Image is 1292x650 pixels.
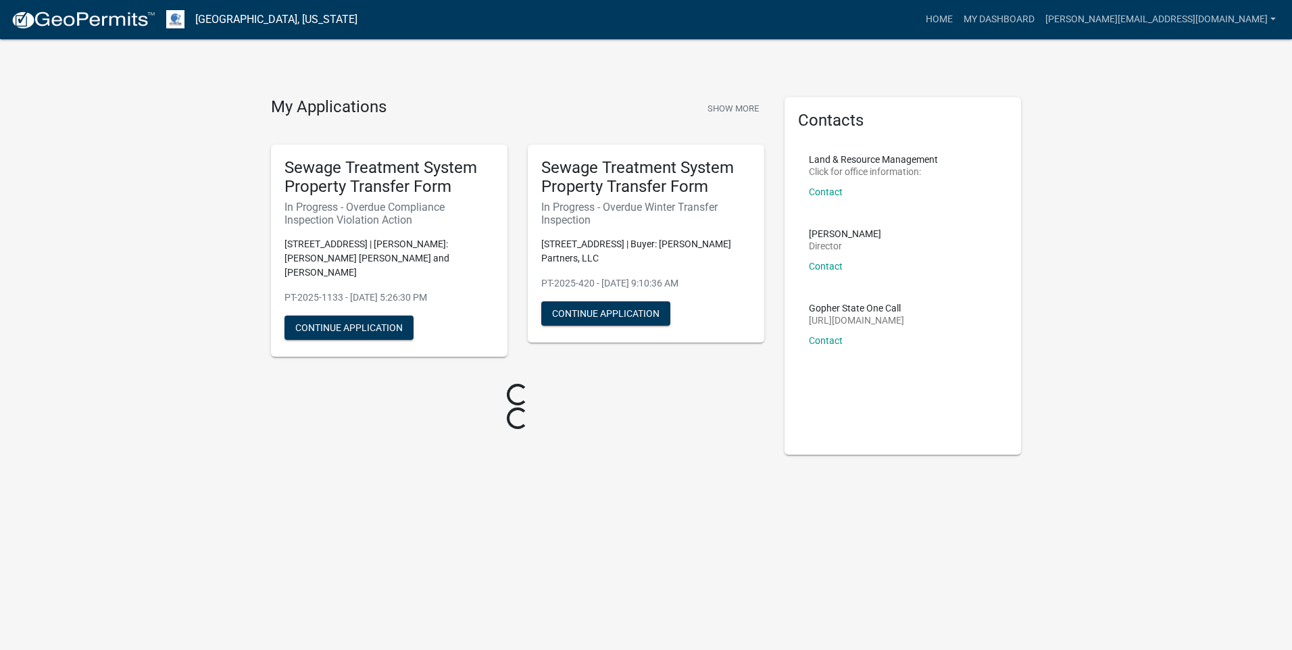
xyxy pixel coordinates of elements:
a: Contact [809,186,843,197]
p: Director [809,241,881,251]
img: Otter Tail County, Minnesota [166,10,184,28]
a: Contact [809,335,843,346]
button: Continue Application [541,301,670,326]
a: Contact [809,261,843,272]
h5: Sewage Treatment System Property Transfer Form [541,158,751,197]
a: [GEOGRAPHIC_DATA], [US_STATE] [195,8,357,31]
h4: My Applications [271,97,387,118]
a: Home [920,7,958,32]
p: PT-2025-420 - [DATE] 9:10:36 AM [541,276,751,291]
a: My Dashboard [958,7,1040,32]
p: Gopher State One Call [809,303,904,313]
p: [URL][DOMAIN_NAME] [809,316,904,325]
h5: Contacts [798,111,1008,130]
p: [STREET_ADDRESS] | [PERSON_NAME]: [PERSON_NAME] [PERSON_NAME] and [PERSON_NAME] [284,237,494,280]
button: Continue Application [284,316,414,340]
p: [PERSON_NAME] [809,229,881,239]
p: Land & Resource Management [809,155,938,164]
h6: In Progress - Overdue Winter Transfer Inspection [541,201,751,226]
a: [PERSON_NAME][EMAIL_ADDRESS][DOMAIN_NAME] [1040,7,1281,32]
h5: Sewage Treatment System Property Transfer Form [284,158,494,197]
p: PT-2025-1133 - [DATE] 5:26:30 PM [284,291,494,305]
button: Show More [702,97,764,120]
h6: In Progress - Overdue Compliance Inspection Violation Action [284,201,494,226]
p: [STREET_ADDRESS] | Buyer: [PERSON_NAME] Partners, LLC [541,237,751,266]
p: Click for office information: [809,167,938,176]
